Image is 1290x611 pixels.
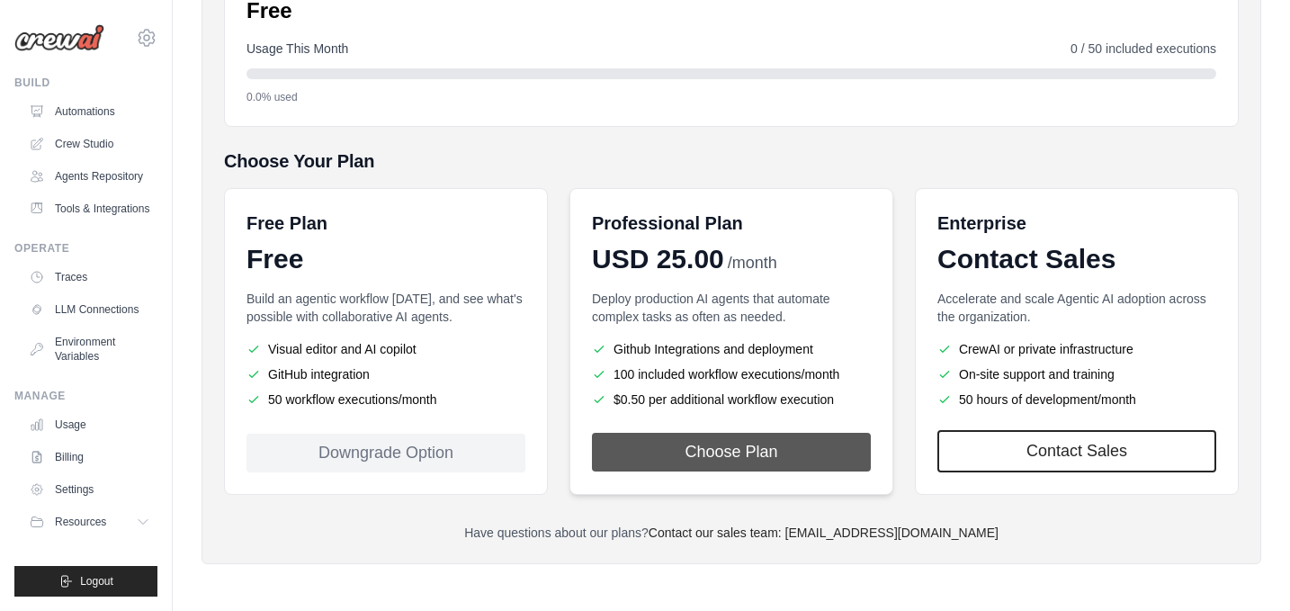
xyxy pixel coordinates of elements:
h6: Professional Plan [592,211,743,236]
li: 50 hours of development/month [937,391,1216,409]
li: GitHub integration [246,365,525,383]
a: Settings [22,475,157,504]
span: Logout [80,574,113,589]
p: Have questions about our plans? [224,524,1239,542]
li: 100 included workflow executions/month [592,365,871,383]
h5: Choose Your Plan [224,148,1239,174]
span: Usage This Month [246,40,348,58]
button: Logout [14,566,157,597]
li: Visual editor and AI copilot [246,340,525,358]
div: Downgrade Option [246,434,525,472]
li: CrewAI or private infrastructure [937,340,1216,358]
a: Usage [22,410,157,439]
a: Billing [22,443,157,472]
a: Contact our sales team: [EMAIL_ADDRESS][DOMAIN_NAME] [649,526,999,540]
h6: Free Plan [246,211,327,236]
li: On-site support and training [937,365,1216,383]
p: Deploy production AI agents that automate complex tasks as often as needed. [592,290,871,326]
a: Environment Variables [22,328,157,371]
div: Build [14,76,157,90]
li: 50 workflow executions/month [246,391,525,409]
li: Github Integrations and deployment [592,340,871,358]
div: Contact Sales [937,243,1216,275]
img: Logo [14,24,104,51]
span: /month [728,251,777,275]
div: Manage [14,389,157,403]
span: 0 / 50 included executions [1071,40,1216,58]
span: USD 25.00 [592,243,724,275]
p: Accelerate and scale Agentic AI adoption across the organization. [937,290,1216,326]
a: LLM Connections [22,295,157,324]
li: $0.50 per additional workflow execution [592,391,871,409]
div: Operate [14,241,157,256]
button: Resources [22,508,157,536]
a: Tools & Integrations [22,194,157,223]
span: 0.0% used [246,90,298,104]
a: Agents Repository [22,162,157,191]
p: Build an agentic workflow [DATE], and see what's possible with collaborative AI agents. [246,290,525,326]
a: Crew Studio [22,130,157,158]
span: Resources [55,515,106,529]
a: Automations [22,97,157,126]
button: Choose Plan [592,433,871,472]
a: Traces [22,263,157,292]
h6: Enterprise [937,211,1216,236]
div: Free [246,243,525,275]
a: Contact Sales [937,430,1216,472]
